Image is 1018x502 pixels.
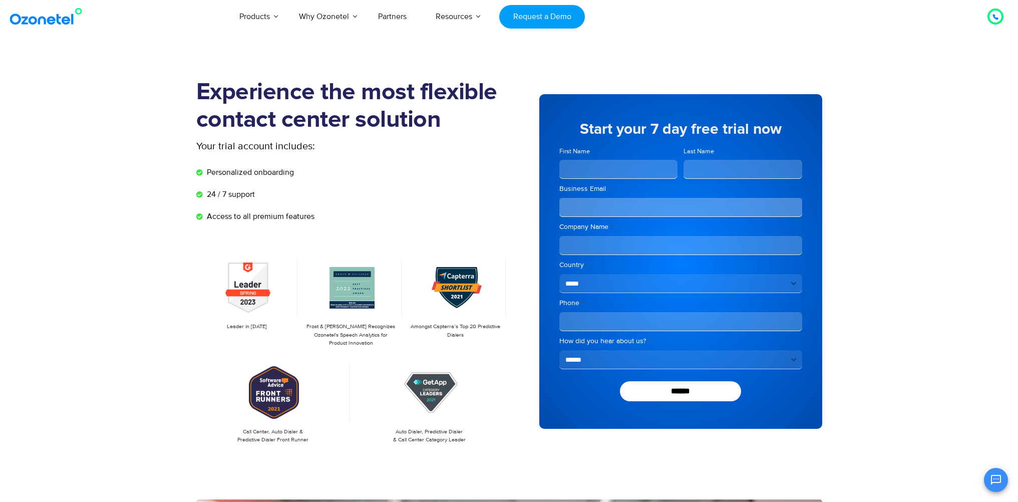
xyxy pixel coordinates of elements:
[201,323,292,331] p: Leader in [DATE]
[204,188,255,200] span: 24 / 7 support
[559,122,802,137] h5: Start your 7 day free trial now
[196,79,509,134] h1: Experience the most flexible contact center solution
[410,323,501,339] p: Amongst Capterra’s Top 20 Predictive Dialers
[358,428,501,444] p: Auto Dialer, Predictive Dialer & Call Center Category Leader
[559,298,802,308] label: Phone
[684,147,802,156] label: Last Name
[204,166,294,178] span: Personalized onboarding
[559,184,802,194] label: Business Email
[559,336,802,346] label: How did you hear about us?
[559,147,678,156] label: First Name
[204,210,314,222] span: Access to all premium features
[196,139,434,154] p: Your trial account includes:
[201,428,345,444] p: Call Center, Auto Dialer & Predictive Dialer Front Runner
[305,323,397,348] p: Frost & [PERSON_NAME] Recognizes Ozonetel's Speech Analytics for Product Innovation
[499,5,585,29] a: Request a Demo
[984,468,1008,492] button: Open chat
[559,222,802,232] label: Company Name
[559,260,802,270] label: Country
